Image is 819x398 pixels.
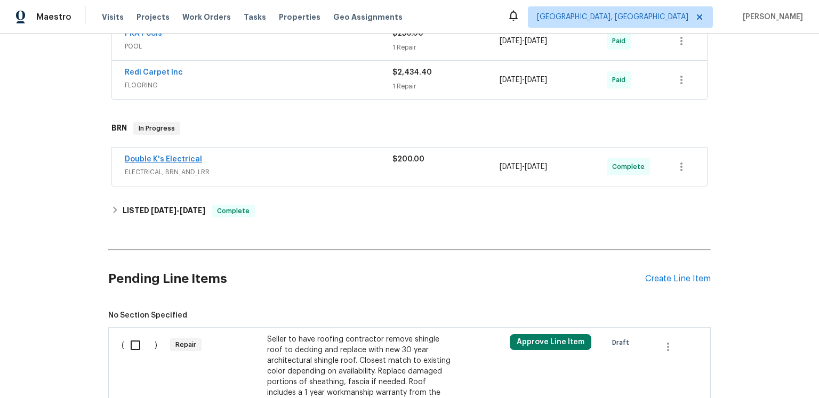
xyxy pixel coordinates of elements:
[171,339,200,350] span: Repair
[612,161,649,172] span: Complete
[612,337,633,348] span: Draft
[333,12,403,22] span: Geo Assignments
[111,122,127,135] h6: BRN
[612,75,630,85] span: Paid
[102,12,124,22] span: Visits
[125,30,162,37] a: PKA Pools
[125,167,392,177] span: ELECTRICAL, BRN_AND_LRR
[500,161,547,172] span: -
[392,42,500,53] div: 1 Repair
[510,334,591,350] button: Approve Line Item
[525,37,547,45] span: [DATE]
[500,163,522,170] span: [DATE]
[500,37,522,45] span: [DATE]
[108,198,711,224] div: LISTED [DATE]-[DATE]Complete
[125,41,392,52] span: POOL
[108,310,711,321] span: No Section Specified
[500,75,547,85] span: -
[525,163,547,170] span: [DATE]
[125,69,183,76] a: Redi Carpet Inc
[123,205,205,217] h6: LISTED
[108,111,711,145] div: BRN In Progress
[213,206,254,216] span: Complete
[136,12,170,22] span: Projects
[125,80,392,91] span: FLOORING
[392,81,500,92] div: 1 Repair
[279,12,320,22] span: Properties
[125,156,202,163] a: Double K's Electrical
[738,12,803,22] span: [PERSON_NAME]
[392,156,424,163] span: $200.00
[36,12,71,22] span: Maestro
[392,69,432,76] span: $2,434.40
[500,76,522,84] span: [DATE]
[151,207,205,214] span: -
[180,207,205,214] span: [DATE]
[151,207,176,214] span: [DATE]
[645,274,711,284] div: Create Line Item
[182,12,231,22] span: Work Orders
[500,36,547,46] span: -
[537,12,688,22] span: [GEOGRAPHIC_DATA], [GEOGRAPHIC_DATA]
[134,123,179,134] span: In Progress
[612,36,630,46] span: Paid
[108,254,645,304] h2: Pending Line Items
[525,76,547,84] span: [DATE]
[244,13,266,21] span: Tasks
[392,30,423,37] span: $250.00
